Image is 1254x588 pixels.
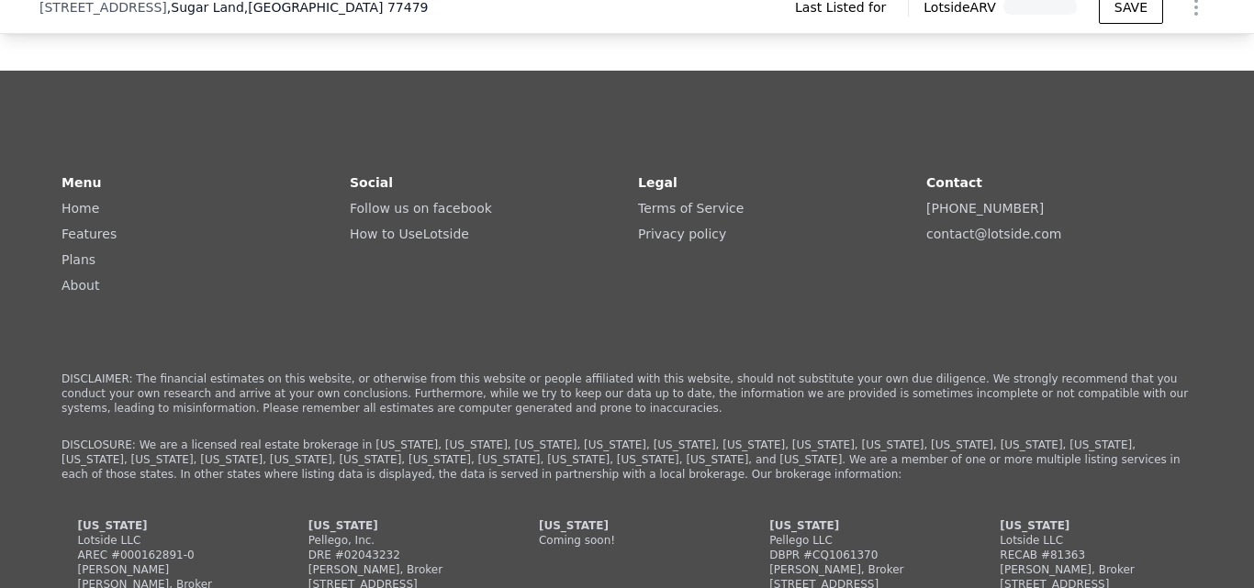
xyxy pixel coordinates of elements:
[308,518,485,533] div: [US_STATE]
[1000,548,1176,562] div: RECAB #81363
[539,533,715,548] div: Coming soon!
[350,175,393,190] strong: Social
[638,175,677,190] strong: Legal
[638,227,726,241] a: Privacy policy
[78,533,254,548] div: Lotside LLC
[926,201,1044,216] a: [PHONE_NUMBER]
[308,562,485,577] div: [PERSON_NAME], Broker
[62,175,101,190] strong: Menu
[1000,533,1176,548] div: Lotside LLC
[78,518,254,533] div: [US_STATE]
[926,175,982,190] strong: Contact
[62,278,99,293] a: About
[769,518,946,533] div: [US_STATE]
[350,201,492,216] a: Follow us on facebook
[62,201,99,216] a: Home
[308,548,485,562] div: DRE #02043232
[62,438,1192,482] p: DISCLOSURE: We are a licensed real estate brokerage in [US_STATE], [US_STATE], [US_STATE], [US_ST...
[308,533,485,548] div: Pellego, Inc.
[926,227,1061,241] a: contact@lotside.com
[350,227,469,241] a: How to UseLotside
[769,562,946,577] div: [PERSON_NAME], Broker
[638,201,744,216] a: Terms of Service
[769,548,946,562] div: DBPR #CQ1061370
[62,372,1192,416] p: DISCLAIMER: The financial estimates on this website, or otherwise from this website or people aff...
[1000,518,1176,533] div: [US_STATE]
[769,533,946,548] div: Pellego LLC
[62,252,95,267] a: Plans
[78,548,254,562] div: AREC #000162891-0
[539,518,715,533] div: [US_STATE]
[62,227,117,241] a: Features
[1000,562,1176,577] div: [PERSON_NAME], Broker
